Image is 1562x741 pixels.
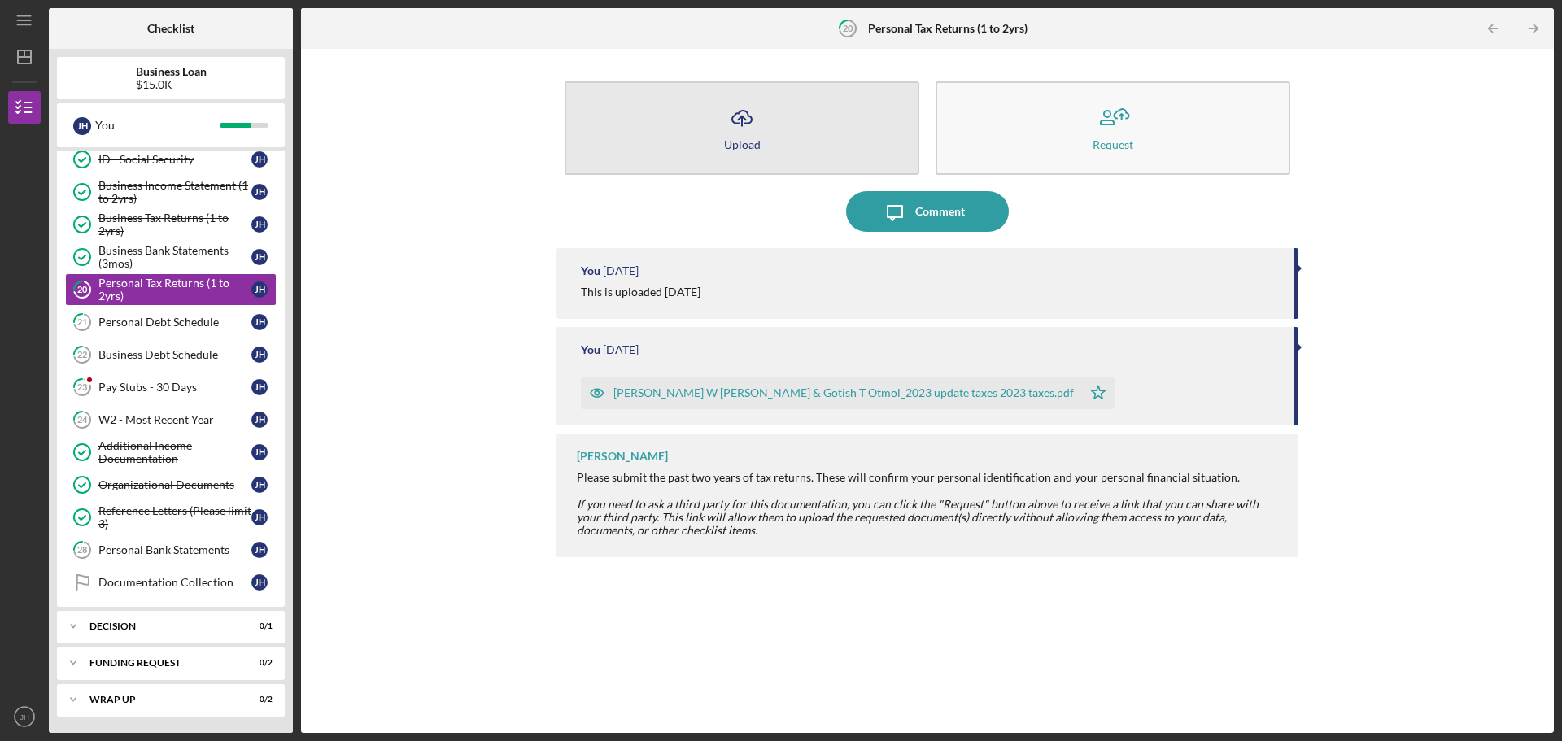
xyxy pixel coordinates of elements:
time: 2025-05-14 21:13 [603,343,639,356]
b: Business Loan [136,65,207,78]
button: Request [936,81,1290,175]
a: 20Personal Tax Returns (1 to 2yrs)JH [65,273,277,306]
div: J H [251,542,268,558]
div: W2 - Most Recent Year [98,413,251,426]
button: [PERSON_NAME] W [PERSON_NAME] & Gotish T Otmol_2023 update taxes 2023 taxes.pdf [581,377,1115,409]
div: You [581,343,600,356]
div: Business Tax Returns (1 to 2yrs) [98,211,251,238]
div: ID - Social Security [98,153,251,166]
em: If you need to ask a third party for this documentation, you can click the "Request" button above... [577,497,1259,537]
div: J H [251,574,268,591]
div: J H [251,477,268,493]
div: Additional Income Documentation [98,439,251,465]
div: 0 / 2 [243,695,273,704]
div: [PERSON_NAME] W [PERSON_NAME] & Gotish T Otmol_2023 update taxes 2023 taxes.pdf [613,386,1074,399]
div: J H [251,509,268,525]
div: J H [251,281,268,298]
div: J H [251,444,268,460]
div: 0 / 2 [243,658,273,668]
tspan: 21 [77,317,87,328]
a: 23Pay Stubs - 30 DaysJH [65,371,277,403]
div: J H [251,216,268,233]
div: Pay Stubs - 30 Days [98,381,251,394]
div: Decision [89,621,232,631]
div: Personal Tax Returns (1 to 2yrs) [98,277,251,303]
div: 0 / 1 [243,621,273,631]
a: Reference Letters (Please limit 3)JH [65,501,277,534]
div: J H [251,347,268,363]
div: Funding Request [89,658,232,668]
time: 2025-06-04 12:27 [603,264,639,277]
text: JH [20,713,29,721]
div: J H [251,249,268,265]
div: You [581,264,600,277]
a: 28Personal Bank StatementsJH [65,534,277,566]
div: Reference Letters (Please limit 3) [98,504,251,530]
a: ID - Social SecurityJH [65,143,277,176]
a: 21Personal Debt ScheduleJH [65,306,277,338]
div: J H [73,117,91,135]
div: Documentation Collection [98,576,251,589]
div: Request [1093,138,1133,150]
button: JH [8,700,41,733]
a: Business Income Statement (1 to 2yrs)JH [65,176,277,208]
tspan: 23 [77,382,87,393]
div: Business Income Statement (1 to 2yrs) [98,179,251,205]
tspan: 20 [843,23,853,33]
button: Comment [846,191,1009,232]
div: [PERSON_NAME] [577,450,668,463]
div: You [95,111,220,139]
div: $15.0K [136,78,207,91]
div: J H [251,184,268,200]
tspan: 20 [77,285,88,295]
a: Additional Income DocumentationJH [65,436,277,469]
div: Comment [915,191,965,232]
div: J H [251,412,268,428]
div: J H [251,379,268,395]
div: ​ [577,498,1282,537]
tspan: 24 [77,415,88,425]
div: Wrap up [89,695,232,704]
a: Documentation CollectionJH [65,566,277,599]
div: Upload [724,138,761,150]
a: Business Tax Returns (1 to 2yrs)JH [65,208,277,241]
div: Personal Debt Schedule [98,316,251,329]
b: Checklist [147,22,194,35]
div: Business Debt Schedule [98,348,251,361]
a: 24W2 - Most Recent YearJH [65,403,277,436]
div: Please submit the past two years of tax returns. These will confirm your personal identification ... [577,471,1282,484]
tspan: 22 [77,350,87,360]
a: 22Business Debt ScheduleJH [65,338,277,371]
div: J H [251,314,268,330]
tspan: 28 [77,545,87,556]
div: J H [251,151,268,168]
a: Business Bank Statements (3mos)JH [65,241,277,273]
div: This is uploaded [DATE] [581,286,700,299]
a: Organizational DocumentsJH [65,469,277,501]
b: Personal Tax Returns (1 to 2yrs) [868,22,1028,35]
button: Upload [565,81,919,175]
div: Organizational Documents [98,478,251,491]
div: Personal Bank Statements [98,543,251,556]
div: Business Bank Statements (3mos) [98,244,251,270]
